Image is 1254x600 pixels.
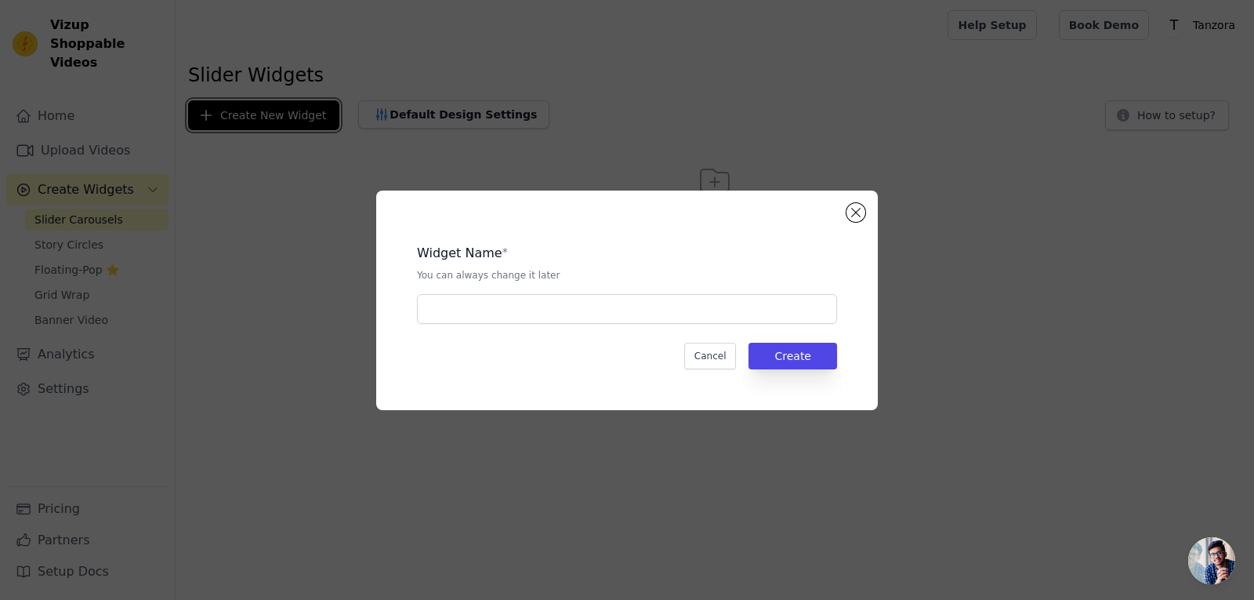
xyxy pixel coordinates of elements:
[846,203,865,222] button: Close modal
[417,269,837,282] p: You can always change it later
[748,343,837,369] button: Create
[684,343,737,369] button: Cancel
[417,244,502,263] legend: Widget Name
[1188,537,1235,584] div: Open chat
